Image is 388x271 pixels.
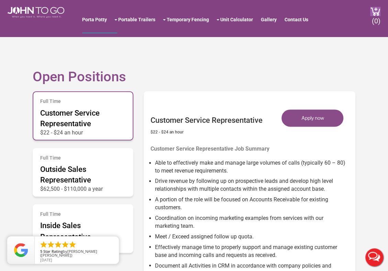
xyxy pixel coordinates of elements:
span: Inside Sales Representative [40,221,91,240]
h2: Open Positions [33,49,356,84]
h6: Full Time [40,155,126,161]
li: Coordination on incoming marketing examples from services with our marketing team. [155,212,349,230]
span: (0) [372,11,380,25]
li:  [68,240,77,249]
a: Temporary Fencing [167,6,216,33]
li: Able to effectively make and manage large volumes of calls (typically 60 – 80) to meet revenue re... [155,156,349,175]
span: [PERSON_NAME] ([PERSON_NAME]) [40,249,97,258]
li:  [61,240,69,249]
span: by [40,249,113,258]
button: Apply now [281,109,343,127]
span: 5 [40,249,42,254]
a: Contact Us [285,6,315,33]
li: Effectively manage time to properly support and manage existing customer base and incoming calls ... [155,240,349,259]
img: JOHN to go [8,7,64,18]
p: $62,500 - $110,000 a year [40,186,126,189]
a: Unit Calculator [220,6,260,33]
li: Meet / Exceed assigned follow up quota. [155,230,349,240]
p: $22 - $24 an hour [40,129,126,133]
a: Full Time Customer Service Representative $22 - $24 an hour [33,88,133,143]
img: Review Rating [14,243,28,257]
button: Live Chat [361,244,388,271]
li:  [47,240,55,249]
img: cart a [370,7,380,16]
a: Full Time Inside Sales Representative From $24 an hour [33,201,133,256]
a: Portable Trailers [118,6,162,33]
li:  [54,240,62,249]
span: Star Rating [43,249,63,254]
li: Drive revenue by following up on prospective leads and develop high level relationships with mult... [155,175,349,193]
a: Porta Potty [82,6,114,33]
span: [DATE] [40,257,52,262]
h6: Full Time [40,212,126,217]
a: Gallery [261,6,284,33]
li: A portion of the role will be focused on Accounts Receivable for existing customers. [155,193,349,212]
span: Customer Service Representative [40,109,100,128]
h3: Customer Service Representative [151,105,263,125]
h6: Full Time [40,99,126,104]
a: Apply now [281,109,348,127]
span: Outside Sales Representative [40,165,91,184]
p: Customer Service Representative Job Summary [151,141,349,149]
li:  [40,240,48,249]
h6: $22 - $24 an hour [151,128,263,134]
a: Full Time Outside Sales Representative $62,500 - $110,000 a year [33,144,133,200]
